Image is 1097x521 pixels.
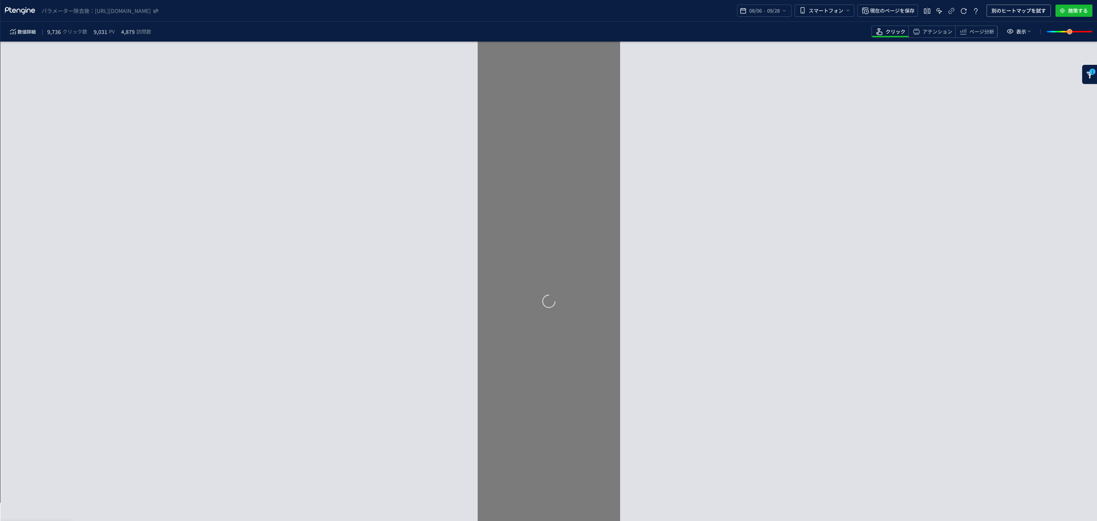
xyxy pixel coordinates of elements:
[991,5,1046,17] span: 別のヒートマップを試す
[95,7,152,14] i: https://lp.etvos.com/95b431e5/index.html*
[809,5,843,17] span: スマートフォン
[857,5,918,17] button: 現在のページを保存
[886,28,905,35] span: クリック
[1047,25,1092,39] div: slider between 0 and 200
[109,27,115,36] span: PV
[1055,5,1092,17] button: 施策する
[121,27,135,36] span: 4,879
[748,3,763,18] span: 08/06
[923,28,952,35] span: アテンション
[795,5,854,17] button: スマートフォン
[42,7,95,14] span: パラメーター除去後：
[5,26,39,38] button: 数値詳細
[0,22,1097,42] div: heatmap-toolbar
[987,5,1051,17] button: 別のヒートマップを試す
[94,27,107,36] span: 9,031
[969,28,994,35] span: ページ分析
[1016,26,1026,38] span: 表示
[47,27,61,36] span: 9,736
[1068,5,1088,17] span: 施策する
[870,5,915,17] span: 現在のページを保存
[18,27,36,36] span: 数値詳細
[1001,26,1037,38] button: 表示
[763,3,765,18] span: -
[62,27,87,36] span: クリック数
[765,3,781,18] span: 09/28
[1089,69,1095,75] span: 1
[136,27,151,36] span: 訪問数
